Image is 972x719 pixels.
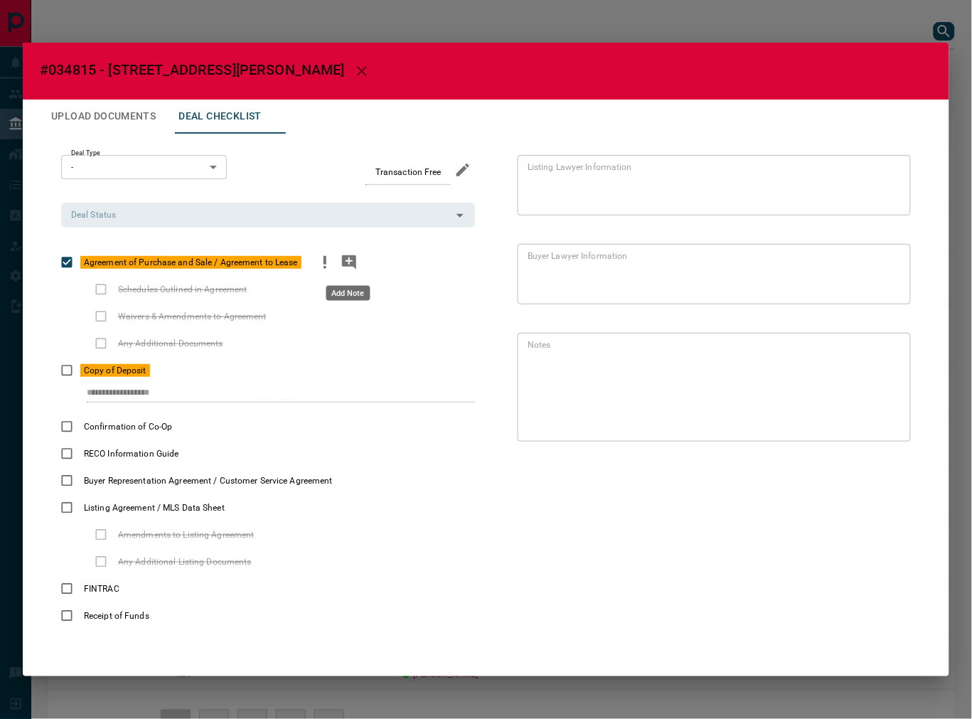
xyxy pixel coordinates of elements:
[87,384,445,403] input: checklist input
[80,501,228,514] span: Listing Agreement / MLS Data Sheet
[114,528,258,541] span: Amendments to Listing Agreement
[451,158,475,182] button: edit
[450,206,470,225] button: Open
[80,364,150,377] span: Copy of Deposit
[114,310,270,323] span: Waivers & Amendments to Agreement
[80,447,182,460] span: RECO Information Guide
[61,155,227,179] div: -
[313,249,337,276] button: priority
[80,474,336,487] span: Buyer Representation Agreement / Customer Service Agreement
[114,337,227,350] span: Any Additional Documents
[167,100,273,134] button: Deal Checklist
[71,149,100,158] label: Deal Type
[80,256,301,269] span: Agreement of Purchase and Sale / Agreement to Lease
[337,249,361,276] button: add note
[114,555,255,568] span: Any Additional Listing Documents
[40,61,345,78] span: #034815 - [STREET_ADDRESS][PERSON_NAME]
[326,286,370,301] div: Add Note
[528,250,895,299] textarea: text field
[528,161,895,210] textarea: text field
[80,582,123,595] span: FINTRAC
[528,339,895,436] textarea: text field
[114,283,251,296] span: Schedules Outlined in Agreement
[40,100,167,134] button: Upload Documents
[80,420,176,433] span: Confirmation of Co-Op
[80,609,153,622] span: Receipt of Funds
